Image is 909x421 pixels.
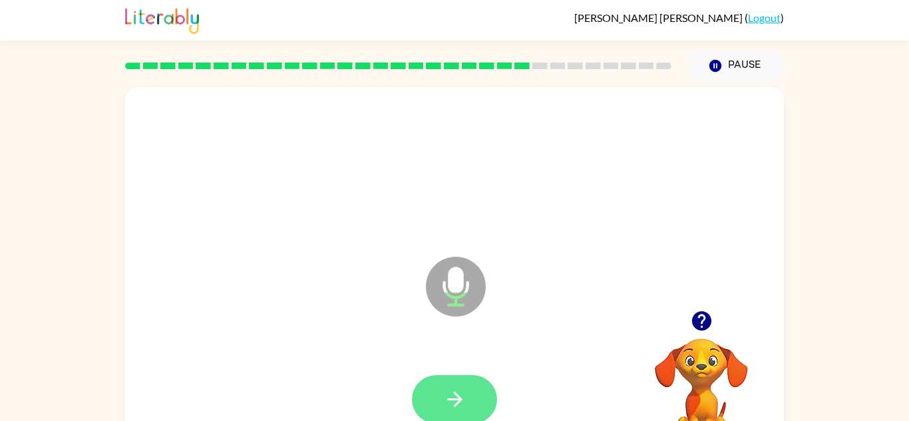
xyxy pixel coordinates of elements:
[125,5,199,34] img: Literably
[574,11,745,24] span: [PERSON_NAME] [PERSON_NAME]
[748,11,781,24] a: Logout
[574,11,784,24] div: ( )
[687,51,784,81] button: Pause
